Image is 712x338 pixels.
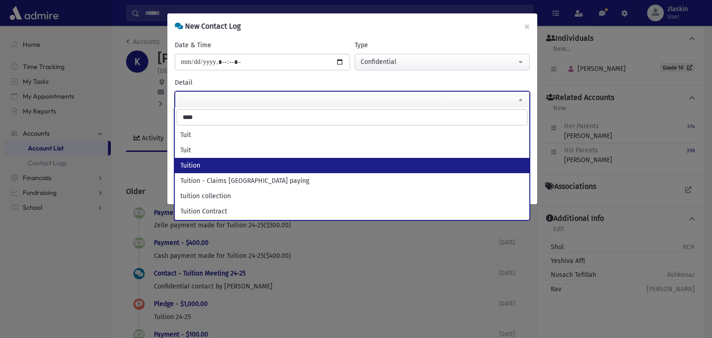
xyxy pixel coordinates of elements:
[175,127,529,143] li: Tuit
[175,173,529,188] li: Tuition - Claims [GEOGRAPHIC_DATA] paying
[175,143,529,158] li: Tuit
[175,219,529,234] li: Tuition Meeting 23-24
[175,188,529,204] li: tuition collection
[175,21,241,32] h6: New Contact Log
[175,158,529,173] li: Tuition
[175,78,192,88] label: Detail
[175,40,211,50] label: Date & Time
[517,13,537,39] button: ×
[355,54,530,70] button: Confidential
[175,204,529,219] li: Tuition Contract
[361,57,516,67] div: Confidential
[355,40,368,50] label: Type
